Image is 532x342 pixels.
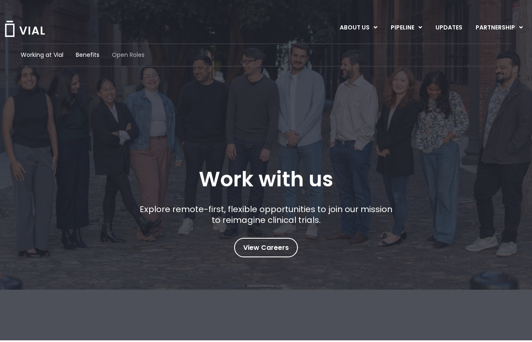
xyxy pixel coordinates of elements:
[112,51,145,59] a: Open Roles
[384,21,428,35] a: PIPELINEMenu Toggle
[76,51,99,59] a: Benefits
[243,242,289,253] span: View Careers
[137,204,396,225] p: Explore remote-first, flexible opportunities to join our mission to reimagine clinical trials.
[21,51,63,59] a: Working at Vial
[4,21,46,37] img: Vial Logo
[199,167,333,191] h1: Work with us
[333,21,384,35] a: ABOUT USMenu Toggle
[469,21,530,35] a: PARTNERSHIPMenu Toggle
[429,21,469,35] a: UPDATES
[234,238,298,257] a: View Careers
